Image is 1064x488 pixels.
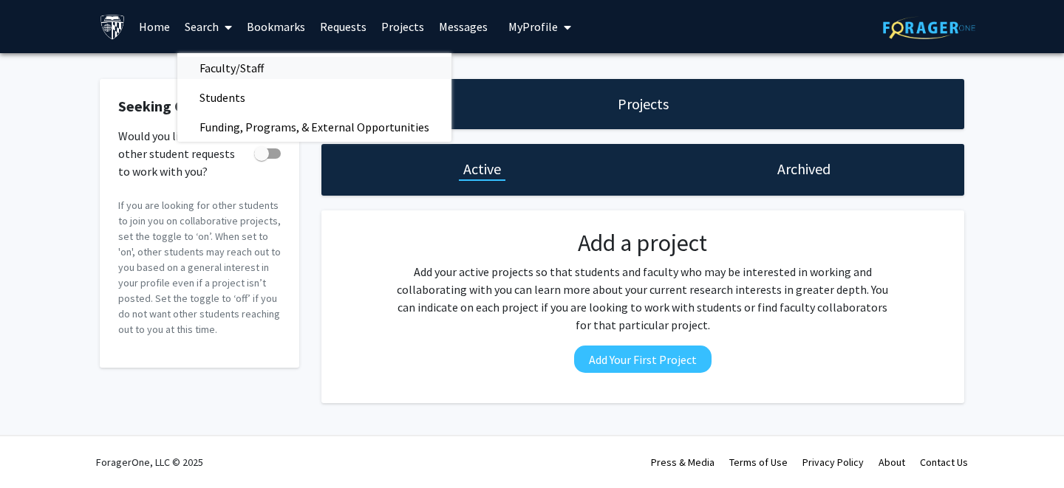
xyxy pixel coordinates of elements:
[177,57,451,79] a: Faculty/Staff
[777,159,831,179] h1: Archived
[177,1,239,52] a: Search
[920,456,968,469] a: Contact Us
[177,83,267,112] span: Students
[618,94,669,114] h1: Projects
[177,86,451,109] a: Students
[96,436,203,488] div: ForagerOne, LLC © 2025
[729,456,788,469] a: Terms of Use
[100,14,126,40] img: Johns Hopkins University Logo
[392,263,893,334] p: Add your active projects so that students and faculty who may be interested in working and collab...
[508,19,558,34] span: My Profile
[118,97,281,115] h2: Seeking Collaborators?
[239,1,313,52] a: Bookmarks
[574,346,712,373] button: Add Your First Project
[392,229,893,257] h2: Add a project
[879,456,905,469] a: About
[132,1,177,52] a: Home
[118,198,281,337] p: If you are looking for other students to join you on collaborative projects, set the toggle to ‘o...
[177,112,451,142] span: Funding, Programs, & External Opportunities
[432,1,495,52] a: Messages
[374,1,432,52] a: Projects
[463,159,501,179] h1: Active
[11,422,63,477] iframe: Chat
[177,116,451,138] a: Funding, Programs, & External Opportunities
[177,53,286,83] span: Faculty/Staff
[883,16,975,39] img: ForagerOne Logo
[802,456,864,469] a: Privacy Policy
[118,127,248,180] span: Would you like to receive other student requests to work with you?
[313,1,374,52] a: Requests
[651,456,715,469] a: Press & Media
